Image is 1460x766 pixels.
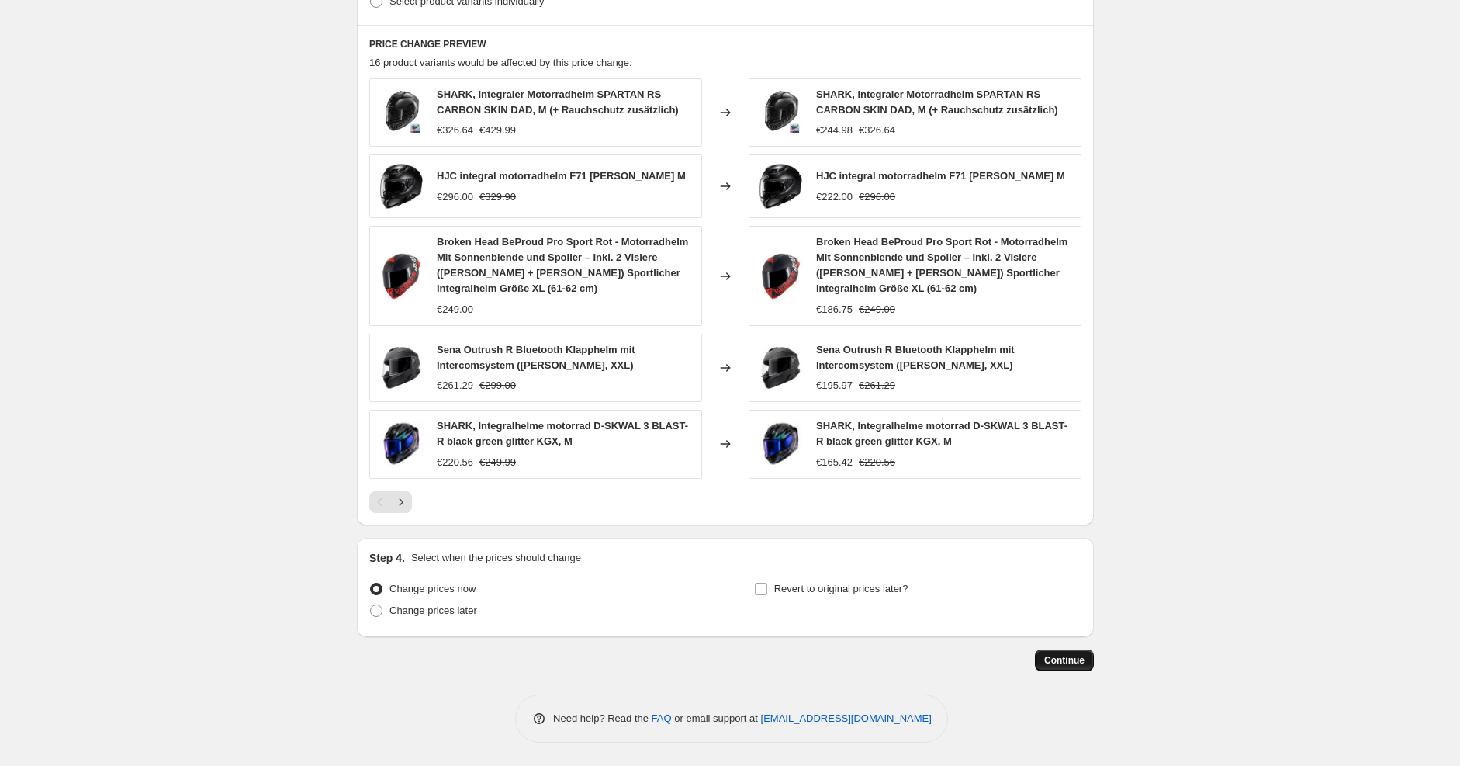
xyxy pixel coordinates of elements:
strike: €220.56 [859,455,895,470]
img: 71p06aEIeIL_80x.jpg [378,345,424,391]
div: €326.64 [437,123,473,138]
span: Broken Head BeProud Pro Sport Rot - Motorradhelm Mit Sonnenblende und Spoiler – Inkl. 2 Visiere (... [816,236,1067,294]
span: Revert to original prices later? [774,583,908,594]
span: Need help? Read the [553,712,652,724]
div: €261.29 [437,378,473,393]
h6: PRICE CHANGE PREVIEW [369,38,1081,50]
button: Continue [1035,650,1094,671]
img: 6102f0v_bBL_80x.jpg [378,163,424,210]
p: Select when the prices should change [411,550,581,566]
div: €222.00 [816,189,853,205]
span: SHARK, Integralhelme motorrad D-SKWAL 3 BLAST-R black green glitter KGX, M [816,420,1067,447]
strike: €249.00 [859,302,895,317]
span: Broken Head BeProud Pro Sport Rot - Motorradhelm Mit Sonnenblende und Spoiler – Inkl. 2 Visiere (... [437,236,688,294]
a: [EMAIL_ADDRESS][DOMAIN_NAME] [761,712,932,724]
img: 519acRlRv6L_80x.jpg [378,421,424,467]
img: 519acRlRv6L_80x.jpg [757,421,804,467]
strike: €329.90 [479,189,516,205]
span: SHARK, Integraler Motorradhelm SPARTAN RS CARBON SKIN DAD, M (+ Rauchschutz zusätzlich) [437,88,679,116]
strike: €326.64 [859,123,895,138]
strike: €249.99 [479,455,516,470]
span: or email support at [672,712,761,724]
button: Next [390,491,412,513]
div: €186.75 [816,302,853,317]
div: €195.97 [816,378,853,393]
nav: Pagination [369,491,412,513]
div: €220.56 [437,455,473,470]
img: 710fyvoA4gL_80x.jpg [378,253,424,300]
span: Change prices later [389,605,477,616]
strike: €429.99 [479,123,516,138]
span: Continue [1044,654,1085,667]
span: Sena Outrush R Bluetooth Klapphelm mit Intercomsystem ([PERSON_NAME], XXL) [437,344,635,371]
span: Change prices now [389,583,476,594]
span: HJC integral motorradhelm F71 [PERSON_NAME] M [816,170,1065,182]
a: FAQ [652,712,672,724]
img: 71hW19Zo-pL_80x.jpg [757,89,804,136]
img: 71hW19Zo-pL_80x.jpg [378,89,424,136]
div: €296.00 [437,189,473,205]
span: 16 product variants would be affected by this price change: [369,57,632,68]
img: 710fyvoA4gL_80x.jpg [757,253,804,300]
img: 6102f0v_bBL_80x.jpg [757,163,804,210]
div: €165.42 [816,455,853,470]
strike: €261.29 [859,378,895,393]
strike: €296.00 [859,189,895,205]
span: SHARK, Integralhelme motorrad D-SKWAL 3 BLAST-R black green glitter KGX, M [437,420,688,447]
div: €249.00 [437,302,473,317]
span: Sena Outrush R Bluetooth Klapphelm mit Intercomsystem ([PERSON_NAME], XXL) [816,344,1015,371]
span: SHARK, Integraler Motorradhelm SPARTAN RS CARBON SKIN DAD, M (+ Rauchschutz zusätzlich) [816,88,1058,116]
img: 71p06aEIeIL_80x.jpg [757,345,804,391]
h2: Step 4. [369,550,405,566]
span: HJC integral motorradhelm F71 [PERSON_NAME] M [437,170,686,182]
div: €244.98 [816,123,853,138]
strike: €299.00 [479,378,516,393]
